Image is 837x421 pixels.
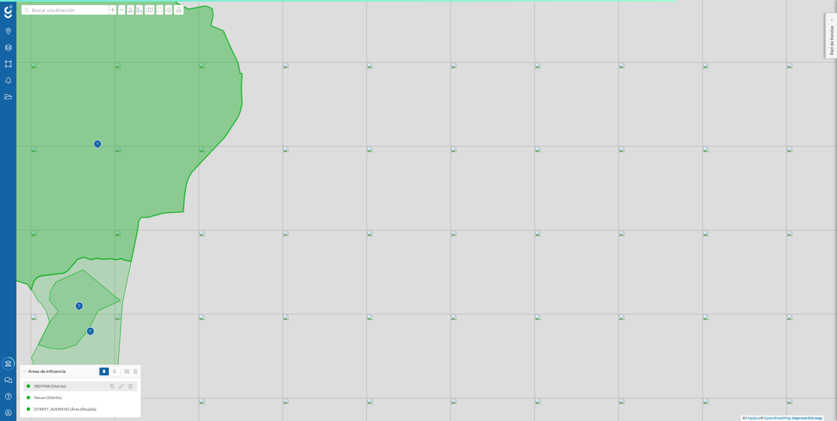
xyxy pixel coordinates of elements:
[34,406,100,412] div: [STREET_ADDRESS] (Área dibujada)
[75,300,83,313] img: Marker
[4,5,12,18] img: Geoblink Logo
[34,383,70,390] div: 2807908 (Distrito)
[34,394,65,401] div: Tetuan (Distrito)
[828,23,835,55] p: Red de tiendas
[86,325,94,338] img: Marker
[93,138,102,151] img: Marker
[13,5,36,10] span: Soporte
[792,415,822,420] a: Improve this map
[746,415,760,420] a: Mapbox
[764,415,791,420] a: OpenStreetMap
[741,415,824,421] div: © ©
[28,369,66,374] span: Áreas de influencia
